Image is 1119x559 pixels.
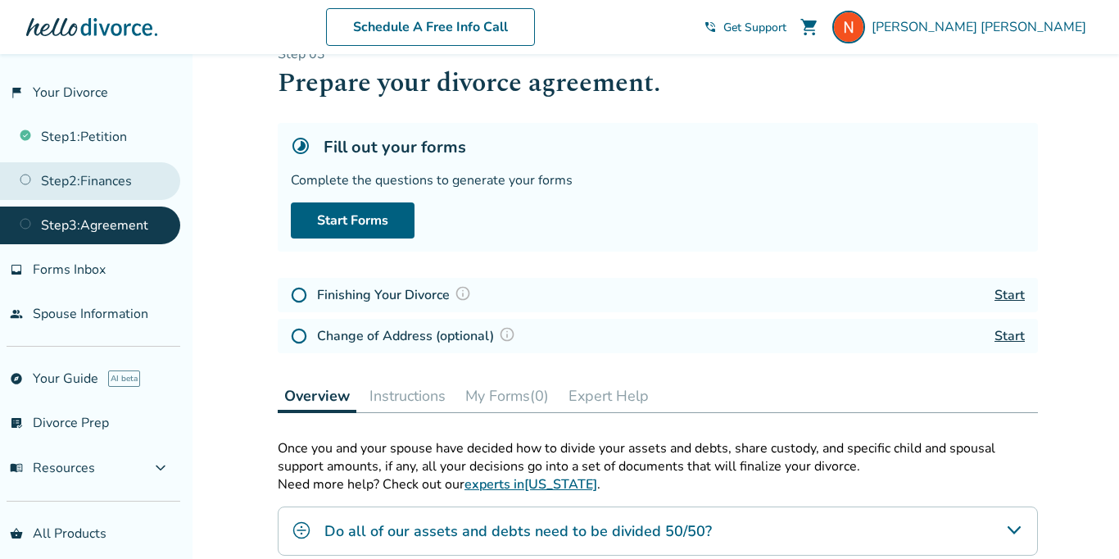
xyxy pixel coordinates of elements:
a: experts in[US_STATE] [464,475,597,493]
button: Expert Help [562,379,655,412]
a: phone_in_talkGet Support [704,20,786,35]
span: expand_more [151,458,170,478]
span: menu_book [10,461,23,475]
span: explore [10,372,23,385]
div: Do all of our assets and debts need to be divided 50/50? [278,507,1038,556]
span: [PERSON_NAME] [PERSON_NAME] [872,18,1093,36]
p: Once you and your spouse have decided how to divide your assets and debts, share custody, and spe... [278,439,1038,475]
img: Question Mark [499,326,515,343]
span: list_alt_check [10,416,23,429]
iframe: Chat Widget [1037,480,1119,559]
img: Do all of our assets and debts need to be divided 50/50? [292,520,311,540]
span: Get Support [723,20,786,35]
span: shopping_basket [10,527,23,540]
img: Nomar Isais [832,11,865,43]
button: My Forms(0) [459,379,555,412]
a: Schedule A Free Info Call [326,8,535,46]
h5: Fill out your forms [324,136,466,158]
h4: Do all of our assets and debts need to be divided 50/50? [324,520,712,542]
p: Need more help? Check out our . [278,475,1038,493]
button: Overview [278,379,356,413]
img: Not Started [291,287,307,303]
h1: Prepare your divorce agreement. [278,63,1038,103]
a: Start [994,286,1025,304]
div: Complete the questions to generate your forms [291,171,1025,189]
img: Not Started [291,328,307,344]
img: Question Mark [455,285,471,302]
span: people [10,307,23,320]
span: phone_in_talk [704,20,717,34]
span: Forms Inbox [33,261,106,279]
a: Start [994,327,1025,345]
span: flag_2 [10,86,23,99]
span: AI beta [108,370,140,387]
span: Resources [10,459,95,477]
h4: Change of Address (optional) [317,325,520,347]
h4: Finishing Your Divorce [317,284,476,306]
button: Instructions [363,379,452,412]
span: inbox [10,263,23,276]
a: Start Forms [291,202,415,239]
span: shopping_cart [800,17,819,37]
